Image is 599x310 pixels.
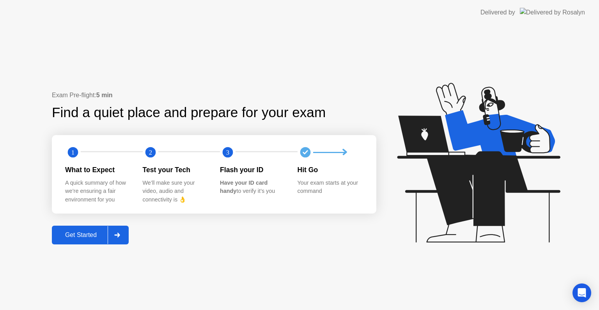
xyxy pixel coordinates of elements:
div: Delivered by [480,8,515,17]
div: Find a quiet place and prepare for your exam [52,102,327,123]
div: We’ll make sure your video, audio and connectivity is 👌 [143,179,208,204]
div: Hit Go [298,165,363,175]
text: 3 [226,149,229,156]
div: to verify it’s you [220,179,285,196]
div: Flash your ID [220,165,285,175]
div: Open Intercom Messenger [572,283,591,302]
img: Delivered by Rosalyn [520,8,585,17]
text: 2 [149,149,152,156]
b: 5 min [96,92,113,98]
button: Get Started [52,226,129,244]
div: What to Expect [65,165,130,175]
div: Test your Tech [143,165,208,175]
text: 1 [71,149,74,156]
div: A quick summary of how we’re ensuring a fair environment for you [65,179,130,204]
div: Get Started [54,232,108,239]
div: Exam Pre-flight: [52,91,376,100]
b: Have your ID card handy [220,180,268,194]
div: Your exam starts at your command [298,179,363,196]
